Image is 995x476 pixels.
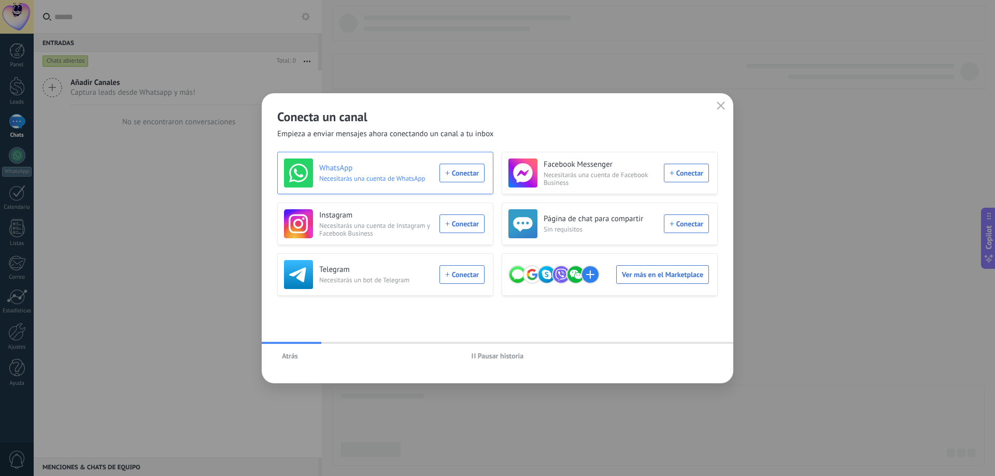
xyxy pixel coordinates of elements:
[319,222,433,237] span: Necesitarás una cuenta de Instagram y Facebook Business
[277,109,718,125] h2: Conecta un canal
[319,163,433,174] h3: WhatsApp
[544,171,658,186] span: Necesitarás una cuenta de Facebook Business
[319,265,433,275] h3: Telegram
[319,276,433,284] span: Necesitarás un bot de Telegram
[544,225,658,233] span: Sin requisitos
[544,160,658,170] h3: Facebook Messenger
[478,352,524,359] span: Pausar historia
[277,348,303,364] button: Atrás
[319,175,433,182] span: Necesitarás una cuenta de WhatsApp
[544,214,658,224] h3: Página de chat para compartir
[282,352,298,359] span: Atrás
[277,129,494,139] span: Empieza a enviar mensajes ahora conectando un canal a tu inbox
[319,210,433,221] h3: Instagram
[467,348,529,364] button: Pausar historia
